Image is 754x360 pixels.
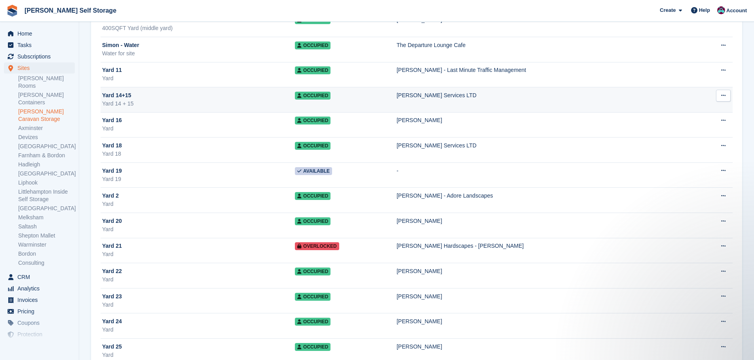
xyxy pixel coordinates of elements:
[4,62,75,74] a: menu
[18,214,75,221] a: Melksham
[18,179,75,187] a: Liphook
[295,142,330,150] span: Occupied
[102,100,295,108] div: Yard 14 + 15
[699,6,710,14] span: Help
[397,116,695,124] div: [PERSON_NAME]
[102,267,122,275] span: Yard 22
[102,175,295,183] div: Yard 19
[18,223,75,230] a: Saltash
[17,28,65,39] span: Home
[4,283,75,294] a: menu
[21,4,120,17] a: [PERSON_NAME] Self Storage
[102,225,295,234] div: Yard
[17,340,65,351] span: Settings
[295,117,330,124] span: Occupied
[295,268,330,275] span: Occupied
[17,62,65,74] span: Sites
[295,41,330,49] span: Occupied
[102,326,295,334] div: Yard
[295,192,330,200] span: Occupied
[4,317,75,328] a: menu
[18,232,75,239] a: Shepton Mallet
[397,242,695,250] div: [PERSON_NAME] Hardscapes - [PERSON_NAME]
[102,343,122,351] span: Yard 25
[102,242,122,250] span: Yard 21
[17,294,65,305] span: Invoices
[102,200,295,208] div: Yard
[18,170,75,177] a: [GEOGRAPHIC_DATA]
[4,28,75,39] a: menu
[102,275,295,284] div: Yard
[17,271,65,283] span: CRM
[4,329,75,340] a: menu
[17,329,65,340] span: Protection
[102,66,122,74] span: Yard 11
[18,241,75,249] a: Warminster
[4,51,75,62] a: menu
[4,340,75,351] a: menu
[18,152,75,159] a: Farnham & Bordon
[397,217,695,225] div: [PERSON_NAME]
[102,116,122,124] span: Yard 16
[18,143,75,150] a: [GEOGRAPHIC_DATA]
[102,74,295,83] div: Yard
[397,41,695,49] div: The Departure Lounge Cafe
[18,91,75,106] a: [PERSON_NAME] Containers
[295,92,330,100] span: Occupied
[17,40,65,51] span: Tasks
[102,91,131,100] span: Yard 14+15
[295,242,339,250] span: Overlocked
[18,134,75,141] a: Devizes
[102,167,122,175] span: Yard 19
[102,317,122,326] span: Yard 24
[4,271,75,283] a: menu
[18,205,75,212] a: [GEOGRAPHIC_DATA]
[397,66,695,74] div: [PERSON_NAME] - Last Minute Traffic Management
[726,7,747,15] span: Account
[102,192,119,200] span: Yard 2
[295,217,330,225] span: Occupied
[295,318,330,326] span: Occupied
[17,283,65,294] span: Analytics
[295,66,330,74] span: Occupied
[397,267,695,275] div: [PERSON_NAME]
[397,192,695,200] div: [PERSON_NAME] - Adore Landscapes
[102,49,295,58] div: Water for site
[397,162,695,188] td: -
[397,91,695,100] div: [PERSON_NAME] Services LTD
[295,343,330,351] span: Occupied
[102,41,139,49] span: Simon - Water
[397,317,695,326] div: [PERSON_NAME]
[4,294,75,305] a: menu
[102,301,295,309] div: Yard
[18,161,75,168] a: Hadleigh
[4,40,75,51] a: menu
[18,124,75,132] a: Axminster
[397,343,695,351] div: [PERSON_NAME]
[102,351,295,359] div: Yard
[18,250,75,258] a: Bordon
[660,6,676,14] span: Create
[18,188,75,203] a: Littlehampton Inside Self Storage
[17,51,65,62] span: Subscriptions
[102,250,295,258] div: Yard
[6,5,18,17] img: stora-icon-8386f47178a22dfd0bd8f6a31ec36ba5ce8667c1dd55bd0f319d3a0aa187defe.svg
[102,24,295,32] div: 400SQFT Yard (middle yard)
[17,317,65,328] span: Coupons
[295,293,330,301] span: Occupied
[17,306,65,317] span: Pricing
[102,150,295,158] div: Yard 18
[397,292,695,301] div: [PERSON_NAME]
[4,306,75,317] a: menu
[717,6,725,14] img: Ben
[397,141,695,150] div: [PERSON_NAME] Services LTD
[18,75,75,90] a: [PERSON_NAME] Rooms
[102,292,122,301] span: Yard 23
[18,108,75,123] a: [PERSON_NAME] Caravan Storage
[102,141,122,150] span: Yard 18
[295,167,332,175] span: Available
[18,259,75,267] a: Consulting
[102,124,295,133] div: Yard
[102,217,122,225] span: Yard 20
